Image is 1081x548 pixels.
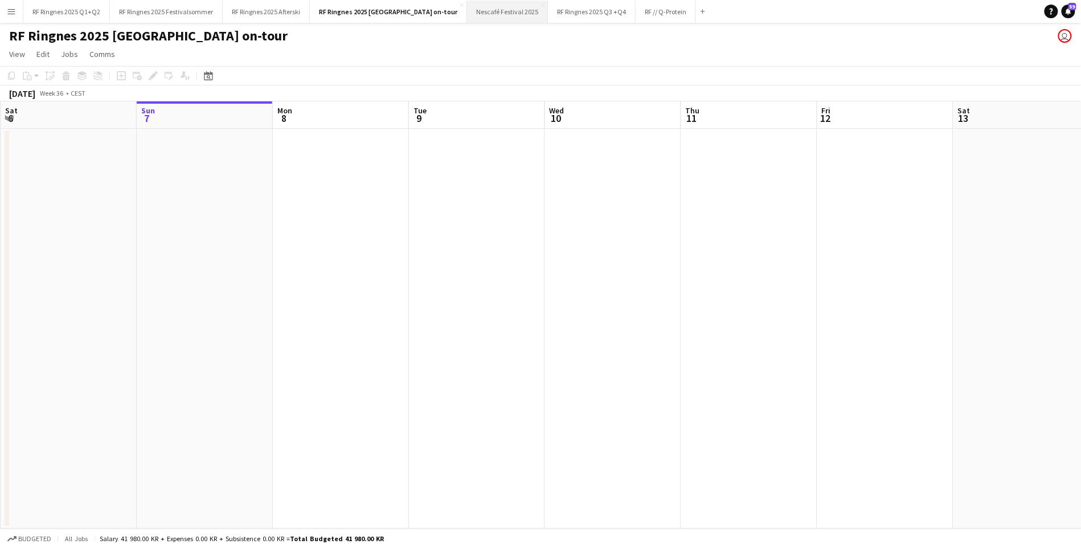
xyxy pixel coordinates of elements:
button: RF // Q-Protein [636,1,696,23]
button: RF Ringnes 2025 Q1+Q2 [23,1,110,23]
button: Nescafé Festival 2025 [467,1,548,23]
div: [DATE] [9,88,35,99]
a: Edit [32,47,54,62]
span: All jobs [63,534,90,543]
span: Tue [413,105,427,116]
span: 10 [548,112,564,125]
button: RF Ringnes 2025 Festivalsommer [110,1,223,23]
span: 8 [276,112,292,125]
span: Fri [822,105,831,116]
a: View [5,47,30,62]
span: 9 [412,112,427,125]
span: Thu [686,105,700,116]
span: Comms [89,49,115,59]
span: 11 [684,112,700,125]
span: 13 [956,112,971,125]
h1: RF Ringnes 2025 [GEOGRAPHIC_DATA] on-tour [9,27,288,44]
span: Sun [141,105,155,116]
a: Comms [85,47,120,62]
span: Budgeted [18,535,51,543]
span: 6 [3,112,18,125]
span: Jobs [61,49,78,59]
span: View [9,49,25,59]
span: 12 [820,112,831,125]
a: 59 [1062,5,1075,18]
span: Week 36 [38,89,66,97]
span: Sat [958,105,971,116]
app-user-avatar: Wilmer Borgnes [1058,29,1072,43]
span: Edit [36,49,50,59]
button: Budgeted [6,533,53,545]
a: Jobs [56,47,83,62]
span: Mon [277,105,292,116]
button: RF Ringnes 2025 Q3 +Q4 [548,1,636,23]
span: 59 [1068,3,1076,10]
span: Wed [550,105,564,116]
div: Salary 41 980.00 KR + Expenses 0.00 KR + Subsistence 0.00 KR = [100,534,384,543]
div: CEST [71,89,85,97]
button: RF Ringnes 2025 Afterski [223,1,310,23]
span: 7 [140,112,155,125]
span: Sat [5,105,18,116]
span: Total Budgeted 41 980.00 KR [290,534,384,543]
button: RF Ringnes 2025 [GEOGRAPHIC_DATA] on-tour [310,1,467,23]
